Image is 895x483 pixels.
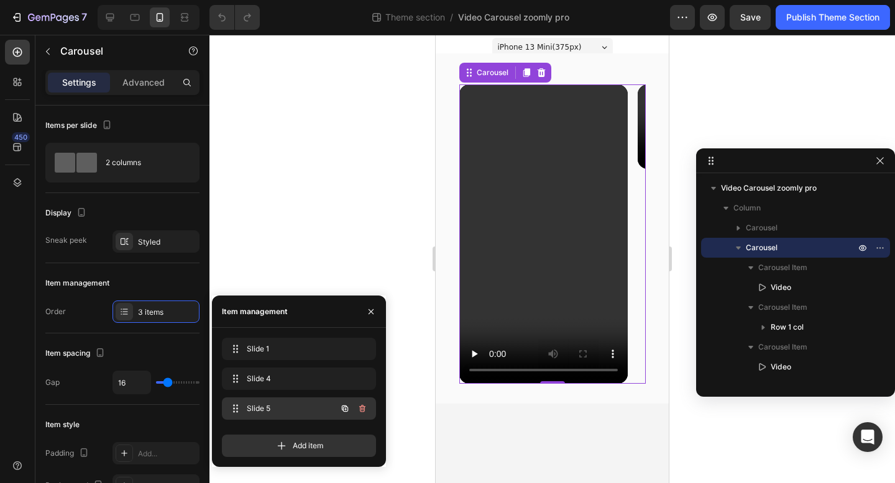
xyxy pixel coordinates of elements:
div: Order [45,306,66,317]
span: Video [771,361,791,373]
div: Item style [45,419,80,430]
span: Video Carousel zoomly pro [458,11,569,24]
span: Video Carousel zoomly pro [721,182,817,194]
div: 2 columns [106,148,181,177]
span: Row 1 col [771,321,804,333]
div: Styled [138,237,196,248]
div: Carousel [39,32,75,43]
div: Undo/Redo [209,5,260,30]
div: Items per slide [45,117,114,134]
button: Save [730,5,771,30]
button: Publish Theme Section [776,5,890,30]
div: Add... [138,448,196,459]
p: Carousel [60,44,166,59]
div: Item management [45,278,109,289]
span: Carousel Item [758,341,807,353]
span: Video [771,281,791,294]
div: Padding [45,445,91,462]
span: Theme section [383,11,447,24]
span: Carousel [746,241,778,254]
div: 3 items [138,307,196,318]
div: Display [45,205,89,222]
div: 450 [12,132,30,142]
p: Advanced [122,76,165,89]
p: Settings [62,76,96,89]
iframe: Design area [436,35,669,483]
span: Carousel Item [758,301,807,314]
div: Open Intercom Messenger [853,422,883,452]
div: Gap [45,377,60,388]
span: / [450,11,453,24]
video: Video [202,50,370,134]
div: Publish Theme Section [786,11,879,24]
span: Carousel Item [758,261,807,274]
div: Sneak peek [45,235,87,246]
span: Save [740,12,761,22]
div: Item management [222,306,288,317]
span: Slide 1 [247,343,346,354]
input: Auto [113,371,150,394]
div: Item spacing [45,345,108,362]
span: Column [733,202,761,214]
span: Slide 4 [247,373,346,384]
span: Carousel [746,222,778,234]
span: Slide 5 [247,403,317,414]
span: Add item [293,440,323,451]
p: 7 [81,10,87,25]
button: 7 [5,5,93,30]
